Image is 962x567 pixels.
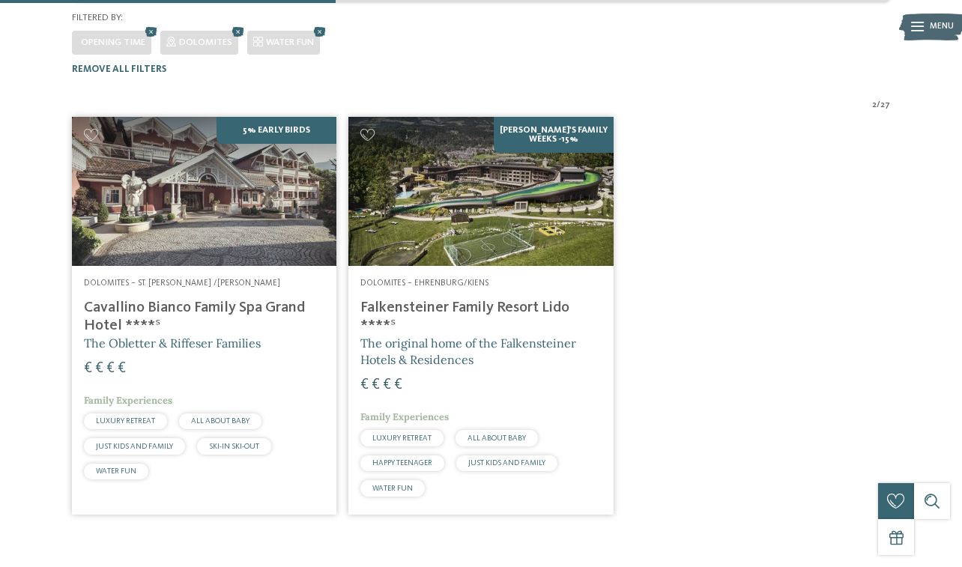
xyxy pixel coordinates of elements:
span: The Obletter & Riffeser Families [84,336,261,351]
span: WATER FUN [266,37,314,47]
span: WATER FUN [96,467,136,475]
span: / [877,100,880,112]
h4: Falkensteiner Family Resort Lido ****ˢ [360,299,601,335]
span: Filtered by: [72,13,123,22]
span: € [84,361,92,376]
span: € [372,378,380,392]
span: € [394,378,402,392]
span: Dolomites [179,37,232,47]
span: ALL ABOUT BABY [468,434,526,442]
span: LUXURY RETREAT [96,417,155,425]
span: JUST KIDS AND FAMILY [96,443,173,450]
span: Opening time [81,37,145,47]
span: Dolomites – St. [PERSON_NAME] /[PERSON_NAME] [84,279,280,288]
span: The original home of the Falkensteiner Hotels & Residences [360,336,576,367]
a: Looking for family hotels? Find the best ones here! [PERSON_NAME]'s Family Weeks -15% Dolomites –... [348,117,613,514]
span: € [106,361,115,376]
h4: Cavallino Bianco Family Spa Grand Hotel ****ˢ [84,299,324,335]
span: € [383,378,391,392]
span: € [118,361,126,376]
span: Remove all filters [72,64,166,74]
img: Looking for family hotels? Find the best ones here! [348,117,613,266]
span: € [95,361,103,376]
span: JUST KIDS AND FAMILY [468,459,545,467]
img: Family Spa Grand Hotel Cavallino Bianco ****ˢ [72,117,336,266]
span: Family Experiences [360,410,449,423]
span: Family Experiences [84,394,172,407]
span: HAPPY TEENAGER [372,459,432,467]
span: ALL ABOUT BABY [191,417,249,425]
span: 2 [872,100,877,112]
span: 27 [880,100,890,112]
span: SKI-IN SKI-OUT [209,443,259,450]
span: WATER FUN [372,485,413,492]
a: Looking for family hotels? Find the best ones here! 5% Early Birds Dolomites – St. [PERSON_NAME] ... [72,117,336,514]
span: LUXURY RETREAT [372,434,432,442]
span: € [360,378,369,392]
span: Dolomites – Ehrenburg/Kiens [360,279,488,288]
